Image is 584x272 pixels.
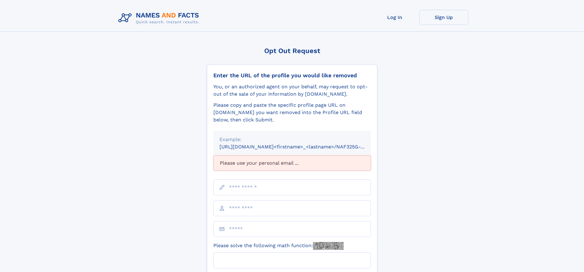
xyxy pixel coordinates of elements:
div: Example: [219,136,365,143]
div: Please copy and paste the specific profile page URL on [DOMAIN_NAME] you want removed into the Pr... [213,102,371,124]
label: Please solve the following math function: [213,242,344,250]
div: Please use your personal email ... [213,155,371,171]
a: Log In [370,10,419,25]
small: [URL][DOMAIN_NAME]<firstname>_<lastname>/NAF325G-xxxxxxxx [219,144,383,150]
div: Enter the URL of the profile you would like removed [213,72,371,79]
div: Opt Out Request [207,47,377,55]
div: You, or an authorized agent on your behalf, may request to opt-out of the sale of your informatio... [213,83,371,98]
img: Logo Names and Facts [116,10,204,26]
a: Sign Up [419,10,468,25]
